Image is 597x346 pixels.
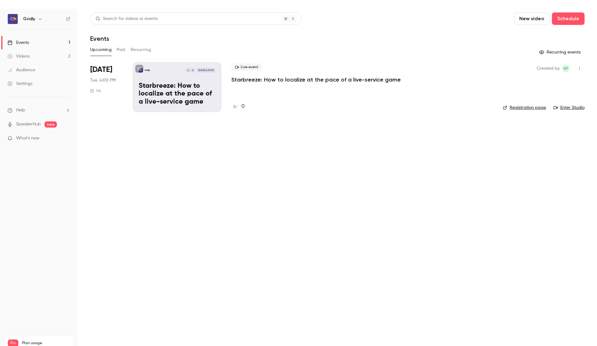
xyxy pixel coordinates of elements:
[553,105,585,111] a: Enter Studio
[7,107,70,114] li: help-dropdown-opener
[131,45,151,55] button: Recurring
[537,65,560,72] span: Created by
[503,105,546,111] a: Registration page
[7,53,30,59] div: Videos
[90,77,116,83] span: Tue, 4:00 PM
[90,88,101,93] div: 1 h
[231,102,245,111] a: 0
[186,68,191,73] div: A
[69,37,105,41] div: Keywords by Traffic
[16,107,25,114] span: Help
[24,37,56,41] div: Domain Overview
[145,69,150,72] p: Gridly
[17,36,22,41] img: tab_domain_overview_orange.svg
[44,121,57,128] span: new
[90,65,112,75] span: [DATE]
[16,16,68,21] div: Domain: [DOMAIN_NAME]
[190,68,195,73] div: M
[133,62,221,112] a: Starbreeze: How to localize at the pace of a live-service gameGridlyMA[DATE] 4:00 PMStarbreeze: H...
[563,65,568,72] span: NP
[139,82,215,106] p: Starbreeze: How to localize at the pace of a live-service game
[17,10,30,15] div: v 4.0.25
[16,135,39,142] span: What's new
[8,14,18,24] img: Gridly
[22,341,70,346] span: Plan usage
[7,40,29,46] div: Events
[10,10,15,15] img: logo_orange.svg
[90,35,109,42] h1: Events
[7,81,32,87] div: Settings
[23,16,35,22] h6: Gridly
[536,47,585,57] button: Recurring events
[90,62,123,112] div: Sep 16 Tue, 4:00 PM (Europe/Stockholm)
[117,45,126,55] button: Past
[16,121,41,128] a: SpeakerHub
[197,68,215,72] span: [DATE] 4:00 PM
[552,12,585,25] button: Schedule
[95,16,158,22] div: Search for videos or events
[90,45,112,55] button: Upcoming
[514,12,549,25] button: New video
[7,67,35,73] div: Audience
[10,16,15,21] img: website_grey.svg
[241,102,245,111] h4: 0
[231,76,401,83] a: Starbreeze: How to localize at the pace of a live-service game
[562,65,570,72] span: Ngan Phan
[62,36,67,41] img: tab_keywords_by_traffic_grey.svg
[231,63,262,71] span: Live event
